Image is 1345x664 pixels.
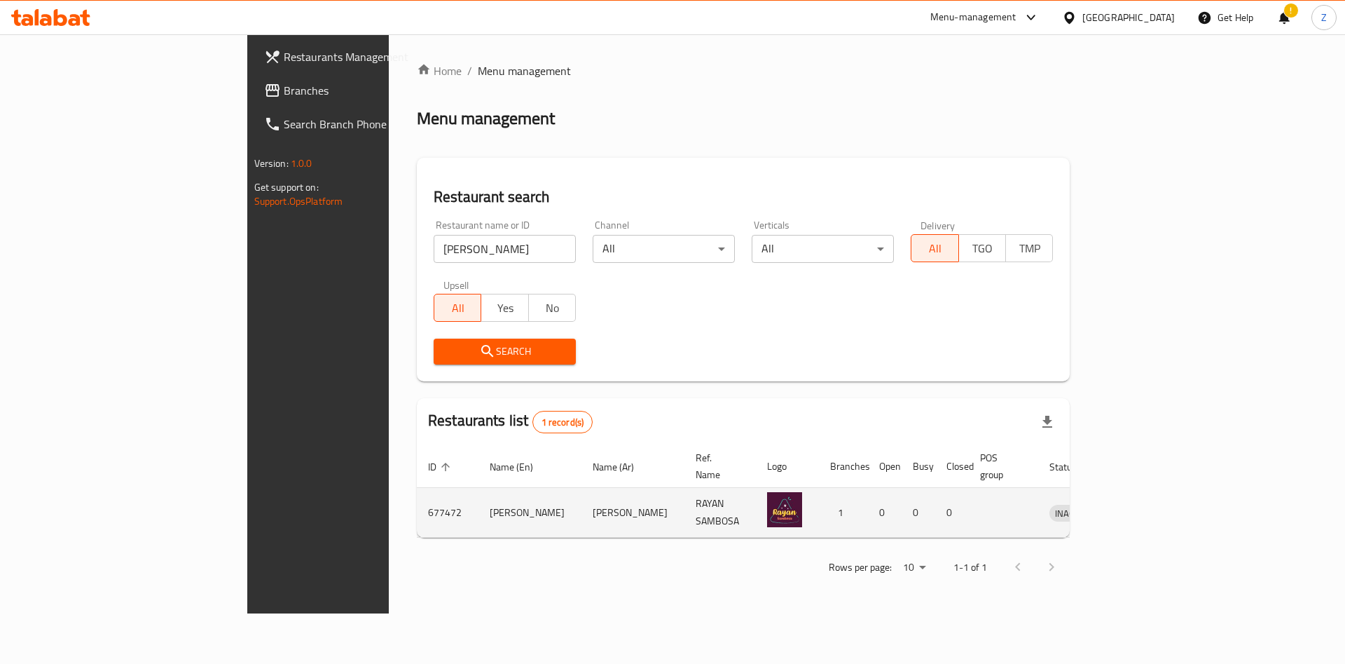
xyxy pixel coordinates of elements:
table: enhanced table [417,445,1162,538]
td: 0 [935,488,969,538]
a: Search Branch Phone [253,107,472,141]
button: TMP [1005,234,1053,262]
button: All [911,234,958,262]
th: Busy [902,445,935,488]
td: [PERSON_NAME] [478,488,581,538]
span: Search Branch Phone [284,116,461,133]
div: Export file [1030,405,1064,439]
button: All [434,294,481,322]
th: Logo [756,445,819,488]
p: Rows per page: [829,559,892,576]
span: 1.0.0 [291,154,312,172]
h2: Menu management [417,107,555,130]
h2: Restaurant search [434,187,1053,208]
label: Delivery [920,220,956,230]
span: Branches [284,82,461,99]
span: TGO [965,238,1000,259]
span: Version: [254,154,289,172]
div: All [593,235,735,263]
button: No [528,294,576,322]
span: Get support on: [254,178,319,196]
nav: breadcrumb [417,62,1070,79]
img: Rayan Sambosa [767,492,802,527]
button: Yes [481,294,528,322]
div: Menu-management [930,9,1016,26]
span: Ref. Name [696,449,739,483]
span: No [534,298,570,318]
h2: Restaurants list [428,410,593,433]
button: Search [434,339,576,365]
span: INACTIVE [1049,506,1097,522]
span: Status [1049,459,1095,475]
input: Search for restaurant name or ID.. [434,235,576,263]
span: TMP [1012,238,1047,259]
span: ID [428,459,455,475]
span: POS group [980,449,1021,483]
span: All [917,238,953,259]
td: RAYAN SAMBOSA [684,488,756,538]
div: All [752,235,894,263]
span: Menu management [478,62,571,79]
span: Z [1321,10,1327,25]
th: Closed [935,445,969,488]
td: 1 [819,488,868,538]
div: Rows per page: [897,557,931,578]
th: Branches [819,445,868,488]
span: 1 record(s) [533,416,593,429]
div: Total records count [532,411,593,433]
td: [PERSON_NAME] [581,488,684,538]
span: All [440,298,476,318]
p: 1-1 of 1 [953,559,987,576]
span: Yes [487,298,523,318]
td: 0 [902,488,935,538]
span: Name (En) [490,459,551,475]
a: Support.OpsPlatform [254,192,343,210]
th: Open [868,445,902,488]
td: 0 [868,488,902,538]
a: Branches [253,74,472,107]
span: Restaurants Management [284,48,461,65]
button: TGO [958,234,1006,262]
label: Upsell [443,280,469,290]
div: [GEOGRAPHIC_DATA] [1082,10,1175,25]
span: Search [445,343,565,360]
a: Restaurants Management [253,40,472,74]
span: Name (Ar) [593,459,652,475]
